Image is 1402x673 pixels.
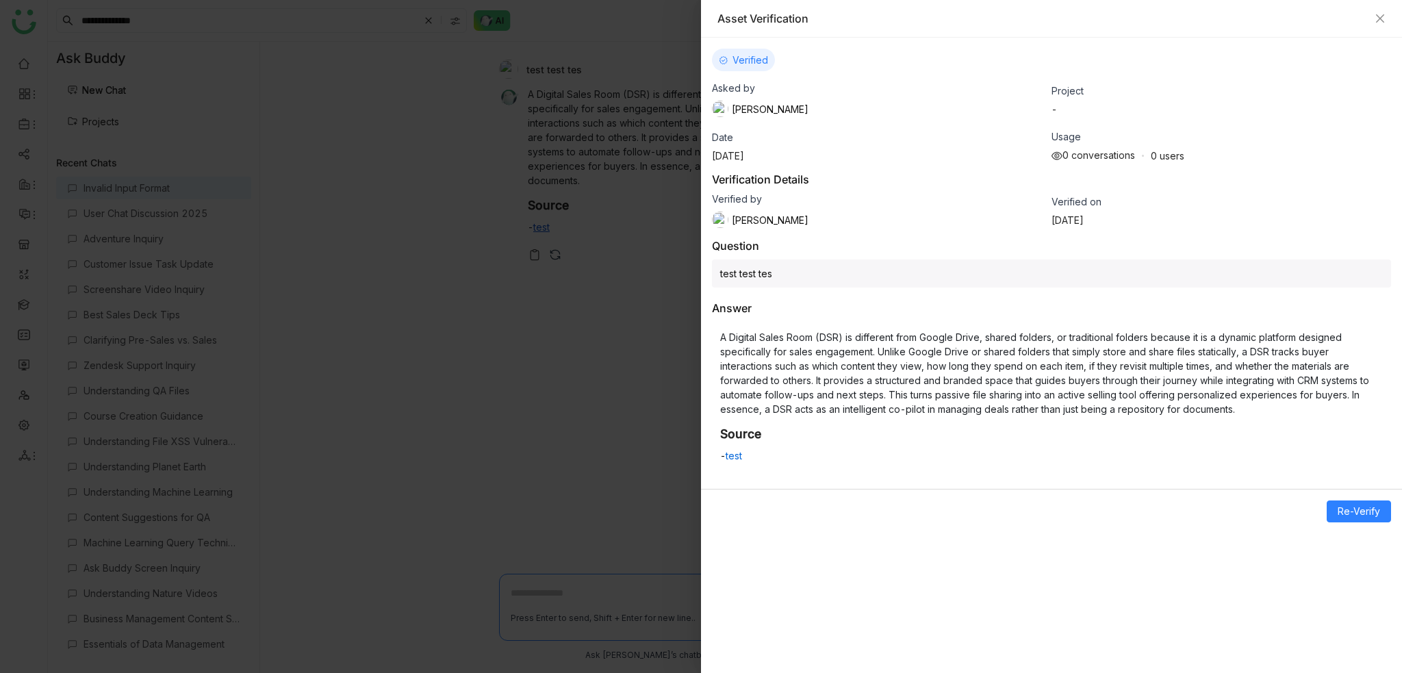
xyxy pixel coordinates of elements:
[720,448,1383,463] p: -
[732,54,768,66] span: Verified
[1151,150,1184,162] div: 0 users
[1327,500,1391,522] button: Re-Verify
[712,82,755,94] span: Asked by
[1051,151,1062,162] img: views.svg
[1051,149,1135,162] div: 0 conversations
[712,101,728,117] img: 684a9aedde261c4b36a3ced9
[712,259,1391,288] div: test test tes
[1051,196,1101,207] span: Verified on
[712,101,808,117] div: [PERSON_NAME]
[712,150,744,162] span: [DATE]
[726,450,742,461] a: test
[1338,504,1380,519] span: Re-Verify
[1375,13,1386,24] button: Close
[712,212,728,228] img: 684a9aedde261c4b36a3ced9
[712,173,1391,186] div: Verification Details
[1051,103,1057,115] span: -
[1051,131,1081,142] span: Usage
[1051,214,1084,226] span: [DATE]
[712,212,808,228] div: [PERSON_NAME]
[717,11,1368,26] div: Asset Verification
[1051,85,1084,97] span: Project
[712,193,762,205] span: Verified by
[712,131,733,143] span: Date
[720,330,1383,416] p: A Digital Sales Room (DSR) is different from Google Drive, shared folders, or traditional folders...
[720,427,1383,442] h3: Source
[712,301,752,315] div: Answer
[712,239,759,253] div: Question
